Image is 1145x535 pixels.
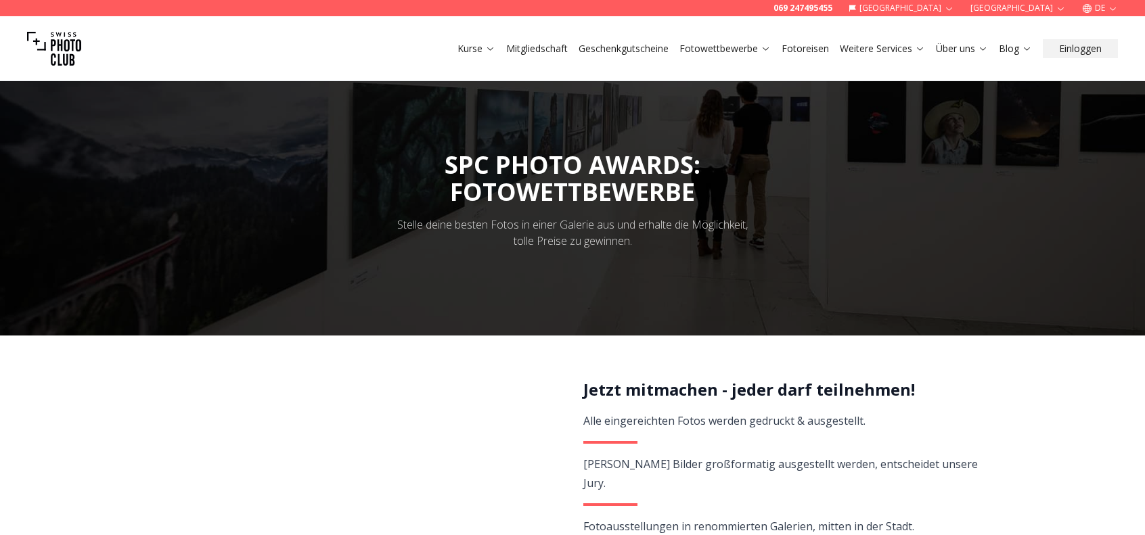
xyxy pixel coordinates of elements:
[583,457,978,490] span: [PERSON_NAME] Bilder großformatig ausgestellt werden, entscheidet unsere Jury.
[773,3,832,14] a: 069 247495455
[579,42,669,55] a: Geschenkgutscheine
[445,148,700,206] span: SPC PHOTO AWARDS:
[1043,39,1118,58] button: Einloggen
[583,413,866,428] span: Alle eingereichten Fotos werden gedruckt & ausgestellt.
[452,39,501,58] button: Kurse
[27,22,81,76] img: Swiss photo club
[834,39,930,58] button: Weitere Services
[936,42,988,55] a: Über uns
[782,42,829,55] a: Fotoreisen
[840,42,925,55] a: Weitere Services
[930,39,993,58] button: Über uns
[583,519,914,534] span: Fotoausstellungen in renommierten Galerien, mitten in der Stadt.
[679,42,771,55] a: Fotowettbewerbe
[501,39,573,58] button: Mitgliedschaft
[445,179,700,206] div: FOTOWETTBEWERBE
[583,379,979,400] h2: Jetzt mitmachen - jeder darf teilnehmen!
[999,42,1032,55] a: Blog
[573,39,674,58] button: Geschenkgutscheine
[674,39,776,58] button: Fotowettbewerbe
[457,42,495,55] a: Kurse
[776,39,834,58] button: Fotoreisen
[993,39,1037,58] button: Blog
[388,216,757,249] div: Stelle deine besten Fotos in einer Galerie aus und erhalte die Möglichkeit, tolle Preise zu gewin...
[506,42,568,55] a: Mitgliedschaft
